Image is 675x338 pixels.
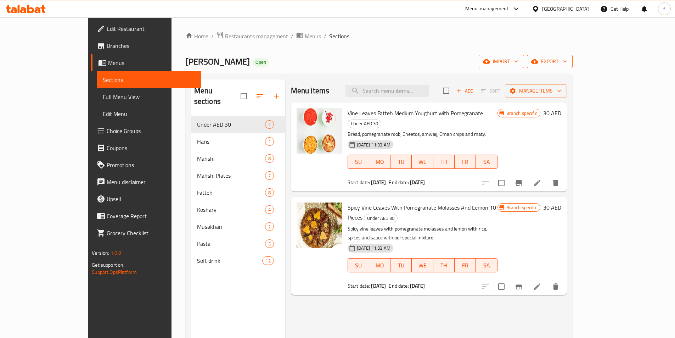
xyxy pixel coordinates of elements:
[504,110,540,117] span: Branch specific
[107,127,195,135] span: Choice Groups
[197,120,265,129] span: Under AED 30
[348,281,370,290] span: Start date:
[186,54,250,70] span: [PERSON_NAME]
[265,239,274,248] div: items
[253,58,269,67] div: Open
[225,32,288,40] span: Restaurants management
[92,260,124,270] span: Get support on:
[390,258,412,272] button: TU
[547,278,564,295] button: delete
[265,171,274,180] div: items
[191,235,285,252] div: Pasta3
[345,85,429,97] input: search
[369,155,390,169] button: MO
[91,225,201,242] a: Grocery Checklist
[510,278,527,295] button: Branch-specific-item
[91,207,201,225] a: Coverage Report
[510,174,527,192] button: Branch-specific-item
[97,105,201,122] a: Edit Menu
[251,88,268,105] span: Sort sections
[236,89,251,104] span: Select all sections
[103,76,195,84] span: Sections
[91,54,201,71] a: Menus
[504,204,540,211] span: Branch specific
[91,20,201,37] a: Edit Restaurant
[348,130,497,139] p: Bread, pomegranate roob, Cheetos, amwaij, Oman chips and maty.
[348,120,381,128] div: Under AED 30
[265,188,274,197] div: items
[348,178,370,187] span: Start date:
[186,32,573,41] nav: breadcrumb
[476,155,497,169] button: SA
[107,195,195,203] span: Upsell
[351,157,366,167] span: SU
[297,203,342,248] img: Spicy Vine Leaves With Pomegranate Molasses And Lemon 10 Pieces
[107,144,195,152] span: Coupons
[412,155,433,169] button: WE
[265,206,274,213] span: 4
[197,239,265,248] div: Pasta
[103,93,195,101] span: Full Menu View
[265,223,274,230] span: 2
[268,88,285,105] button: Add section
[194,85,241,107] h2: Menu sections
[354,142,393,148] span: [DATE] 11:33 AM
[389,178,409,187] span: End date:
[191,150,285,167] div: Mahshi8
[410,281,425,290] b: [DATE]
[296,32,321,41] a: Menus
[412,258,433,272] button: WE
[265,240,274,247] span: 3
[197,188,265,197] span: Fatteh
[107,212,195,220] span: Coverage Report
[91,139,201,156] a: Coupons
[265,222,274,231] div: items
[372,157,388,167] span: MO
[97,71,201,88] a: Sections
[371,281,386,290] b: [DATE]
[197,256,263,265] div: Soft drink
[457,260,473,271] span: FR
[265,121,274,128] span: 2
[329,32,349,40] span: Sections
[494,279,509,294] span: Select to update
[107,161,195,169] span: Promotions
[253,59,269,65] span: Open
[197,205,265,214] span: Koshary
[479,55,524,68] button: import
[291,32,293,40] li: /
[505,84,567,98] button: Manage items
[263,257,273,264] span: 12
[191,133,285,150] div: Haris1
[191,201,285,218] div: Koshary4
[533,57,567,66] span: export
[371,178,386,187] b: [DATE]
[324,32,326,40] li: /
[436,260,452,271] span: TH
[436,157,452,167] span: TH
[433,155,455,169] button: TH
[107,41,195,50] span: Branches
[91,190,201,207] a: Upsell
[262,256,274,265] div: items
[348,258,369,272] button: SU
[455,258,476,272] button: FR
[354,245,393,251] span: [DATE] 11:33 AM
[305,32,321,40] span: Menus
[476,85,505,96] span: Select section first
[216,32,288,41] a: Restaurants management
[191,116,285,133] div: Under AED 302
[91,37,201,54] a: Branches
[351,260,366,271] span: SU
[291,85,330,96] h2: Menu items
[393,157,409,167] span: TU
[265,138,274,145] span: 1
[663,5,665,13] span: f
[191,184,285,201] div: Fatteh8
[92,248,109,257] span: Version:
[197,171,265,180] div: Mahshi Plates
[197,137,265,146] span: Haris
[197,222,265,231] span: Musakhan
